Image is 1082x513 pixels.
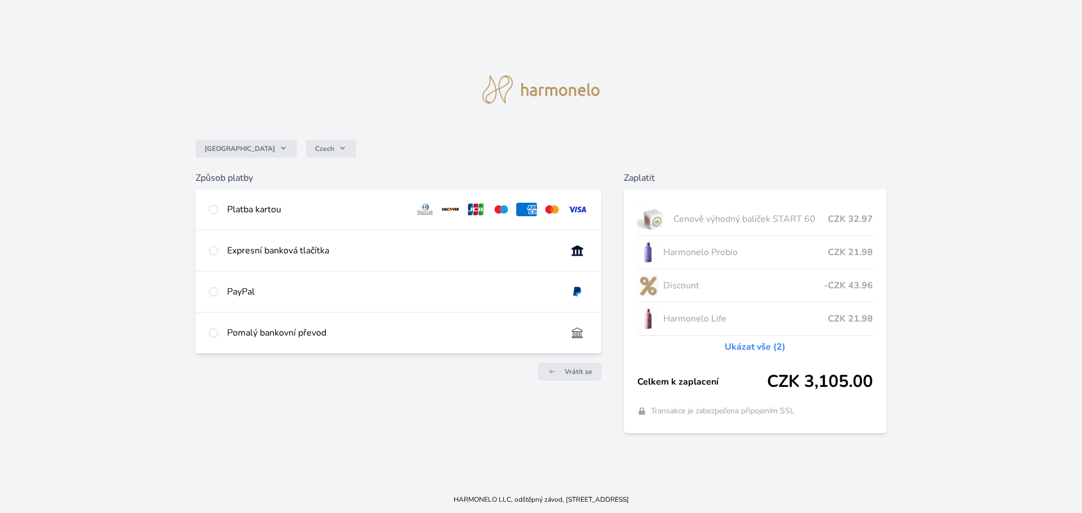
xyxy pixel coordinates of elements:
div: Expresní banková tlačítka [227,244,558,257]
span: Transakce je zabezpečena připojením SSL [651,405,795,417]
img: CLEAN_PROBIO_se_stinem_x-lo.jpg [637,238,659,266]
h6: Způsob platby [196,171,601,185]
span: Czech [315,144,334,153]
span: Celkem k zaplacení [637,375,768,389]
h6: Zaplatit [624,171,887,185]
span: Harmonelo Probio [663,246,828,259]
span: CZK 21.98 [828,246,873,259]
span: Harmonelo Life [663,312,828,325]
img: bankTransfer_IBAN.svg [567,326,588,340]
img: diners.svg [415,203,436,216]
img: visa.svg [567,203,588,216]
span: Discount [663,279,824,292]
img: jcb.svg [465,203,486,216]
span: Cenově výhodný balíček START 60 [673,212,828,226]
img: discover.svg [440,203,461,216]
img: discount-lo.png [637,271,659,300]
span: CZK 21.98 [828,312,873,325]
a: Vrátit se [538,363,601,381]
span: [GEOGRAPHIC_DATA] [205,144,275,153]
img: mc.svg [542,203,562,216]
div: Platba kartou [227,203,406,216]
a: Ukázat vše (2) [725,340,786,354]
img: paypal.svg [567,285,588,298]
span: Vrátit se [565,367,592,376]
span: CZK 3,105.00 [767,372,873,392]
button: [GEOGRAPHIC_DATA] [196,140,297,158]
img: logo.svg [482,75,600,104]
img: CLEAN_LIFE_se_stinem_x-lo.jpg [637,305,659,333]
img: onlineBanking_CZ.svg [567,244,588,257]
div: Pomalý bankovní převod [227,326,558,340]
button: Czech [306,140,356,158]
div: PayPal [227,285,558,298]
img: start.jpg [637,205,669,233]
span: CZK 32.97 [828,212,873,226]
span: -CZK 43.96 [824,279,873,292]
img: maestro.svg [491,203,512,216]
img: amex.svg [516,203,537,216]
